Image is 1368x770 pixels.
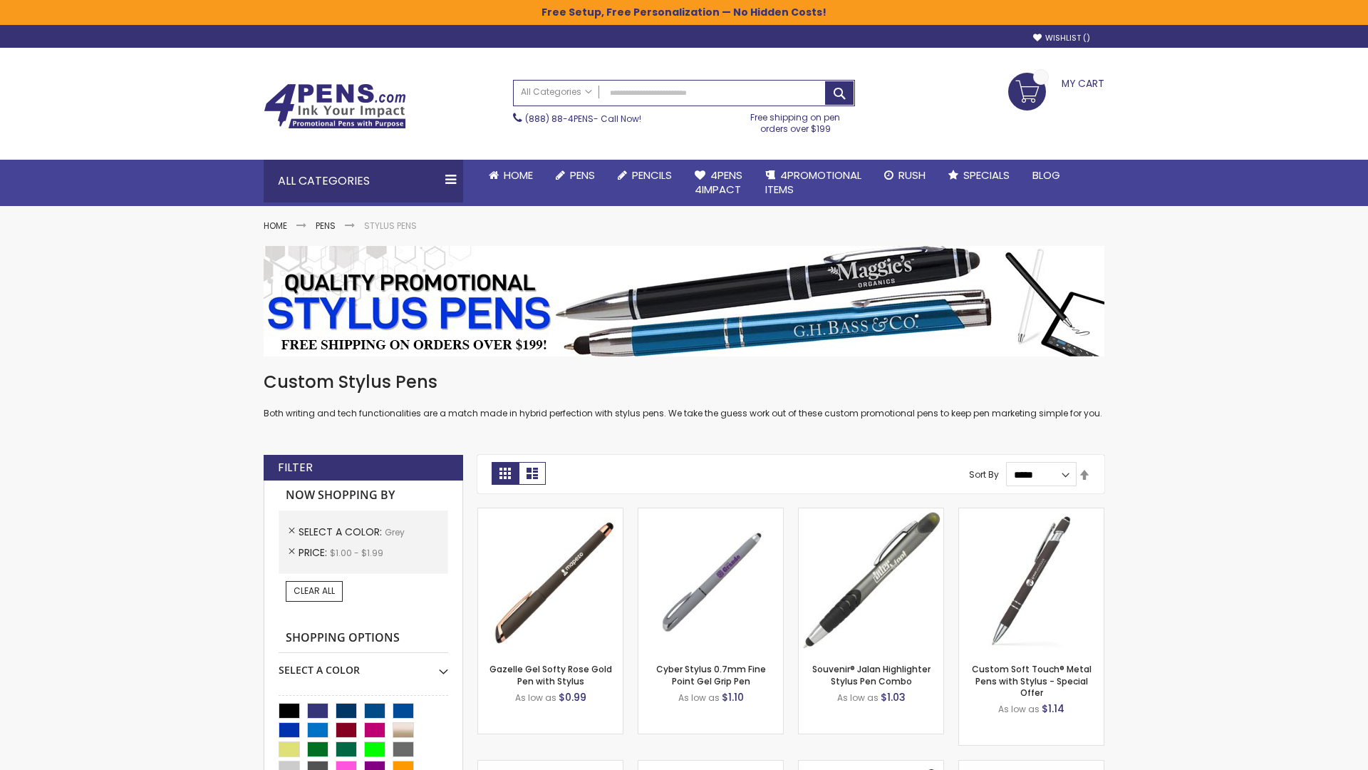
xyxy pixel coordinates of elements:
[492,462,519,485] strong: Grid
[736,106,856,135] div: Free shipping on pen orders over $199
[881,690,906,704] span: $1.03
[299,525,385,539] span: Select A Color
[504,168,533,183] span: Home
[385,526,405,538] span: Grey
[278,460,313,476] strong: Filter
[489,663,612,687] a: Gazelle Gel Softy Rose Gold Pen with Stylus
[722,690,744,704] span: $1.10
[695,168,742,197] span: 4Pens 4impact
[264,83,406,129] img: 4Pens Custom Pens and Promotional Products
[799,508,943,653] img: Souvenir® Jalan Highlighter Stylus Pen Combo-Grey
[299,545,330,560] span: Price
[570,168,595,183] span: Pens
[477,160,544,191] a: Home
[264,246,1104,356] img: Stylus Pens
[279,481,448,510] strong: Now Shopping by
[1033,33,1090,43] a: Wishlist
[837,692,879,704] span: As low as
[1032,168,1060,183] span: Blog
[525,113,641,125] span: - Call Now!
[638,508,783,520] a: Cyber Stylus 0.7mm Fine Point Gel Grip Pen-Grey
[1021,160,1072,191] a: Blog
[754,160,873,206] a: 4PROMOTIONALITEMS
[330,547,383,559] span: $1.00 - $1.99
[264,160,463,202] div: All Categories
[683,160,754,206] a: 4Pens4impact
[799,508,943,520] a: Souvenir® Jalan Highlighter Stylus Pen Combo-Grey
[264,371,1104,394] h1: Custom Stylus Pens
[638,508,783,653] img: Cyber Stylus 0.7mm Fine Point Gel Grip Pen-Grey
[279,653,448,677] div: Select A Color
[959,508,1104,520] a: Custom Soft Touch® Metal Pens with Stylus-Grey
[294,585,335,597] span: Clear All
[559,690,586,704] span: $0.99
[972,663,1092,698] a: Custom Soft Touch® Metal Pens with Stylus - Special Offer
[959,508,1104,653] img: Custom Soft Touch® Metal Pens with Stylus-Grey
[478,508,623,520] a: Gazelle Gel Softy Rose Gold Pen with Stylus-Grey
[606,160,683,191] a: Pencils
[316,220,336,232] a: Pens
[478,508,623,653] img: Gazelle Gel Softy Rose Gold Pen with Stylus-Grey
[678,692,720,704] span: As low as
[898,168,926,183] span: Rush
[525,113,594,125] a: (888) 88-4PENS
[521,86,592,98] span: All Categories
[286,581,343,601] a: Clear All
[264,220,287,232] a: Home
[656,663,766,687] a: Cyber Stylus 0.7mm Fine Point Gel Grip Pen
[937,160,1021,191] a: Specials
[765,168,861,197] span: 4PROMOTIONAL ITEMS
[969,468,999,481] label: Sort By
[279,623,448,654] strong: Shopping Options
[812,663,931,687] a: Souvenir® Jalan Highlighter Stylus Pen Combo
[1042,702,1064,716] span: $1.14
[963,168,1010,183] span: Specials
[364,220,417,232] strong: Stylus Pens
[515,692,556,704] span: As low as
[632,168,672,183] span: Pencils
[264,371,1104,420] div: Both writing and tech functionalities are a match made in hybrid perfection with stylus pens. We ...
[873,160,937,191] a: Rush
[998,703,1040,715] span: As low as
[514,81,599,104] a: All Categories
[544,160,606,191] a: Pens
